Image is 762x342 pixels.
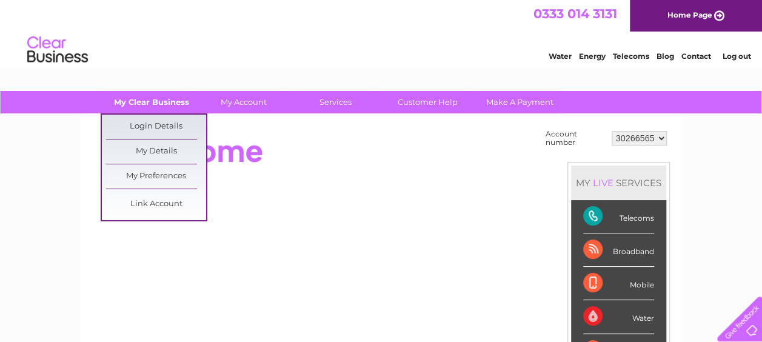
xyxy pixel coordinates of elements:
a: My Details [106,139,206,164]
img: logo.png [27,32,89,69]
div: MY SERVICES [571,166,666,200]
a: My Preferences [106,164,206,189]
a: Make A Payment [470,91,570,113]
td: Account number [543,127,609,150]
a: My Account [193,91,293,113]
a: Telecoms [613,52,649,61]
div: Broadband [583,233,654,267]
div: Mobile [583,267,654,300]
a: Water [549,52,572,61]
a: Log out [722,52,750,61]
a: 0333 014 3131 [533,6,617,21]
div: Clear Business is a trading name of Verastar Limited (registered in [GEOGRAPHIC_DATA] No. 3667643... [95,7,668,59]
a: Energy [579,52,606,61]
a: Login Details [106,115,206,139]
a: Blog [657,52,674,61]
a: Services [286,91,386,113]
div: Water [583,300,654,334]
div: LIVE [590,177,616,189]
a: Contact [681,52,711,61]
a: Link Account [106,192,206,216]
div: Telecoms [583,200,654,233]
a: Customer Help [378,91,478,113]
a: My Clear Business [101,91,201,113]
